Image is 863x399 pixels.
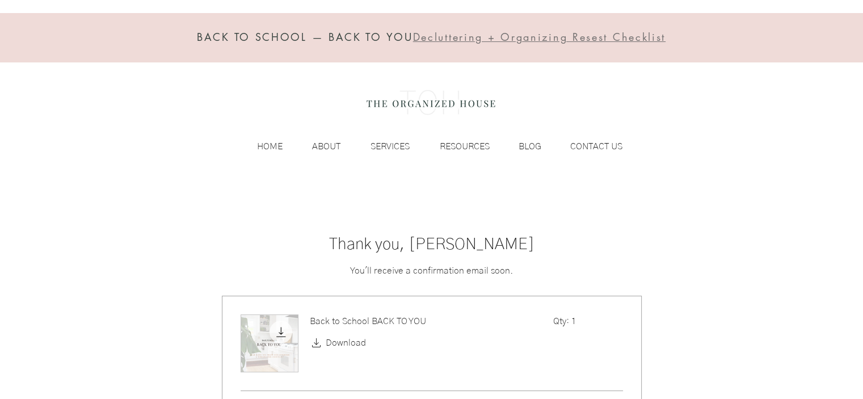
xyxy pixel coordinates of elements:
[413,30,666,44] span: Decluttering + Organizing Resest Checklist
[329,237,534,253] span: Thank you, [PERSON_NAME]
[310,314,542,328] div: Back to School BACK TO YOU
[361,80,500,125] img: the organized house
[415,138,495,155] a: RESOURCES
[346,138,415,155] a: SERVICES
[547,138,628,155] a: CONTACT US
[553,314,611,328] div: Qty: 1
[434,138,495,155] p: RESOURCES
[197,30,413,44] span: BACK TO SCHOOL — BACK TO YOU
[413,33,666,43] a: Decluttering + Organizing Resest Checklist
[350,266,513,275] span: You'll receive a confirmation email soon.
[234,138,628,155] nav: Site
[495,138,547,155] a: BLOG
[310,336,542,350] a: Download
[565,138,628,155] p: CONTACT US
[365,138,415,155] p: SERVICES
[306,138,346,155] p: ABOUT
[288,138,346,155] a: ABOUT
[513,138,547,155] p: BLOG
[326,336,366,350] span: Download
[234,138,288,155] a: HOME
[251,138,288,155] p: HOME
[241,315,298,372] img: Back to School BACK TO YOU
